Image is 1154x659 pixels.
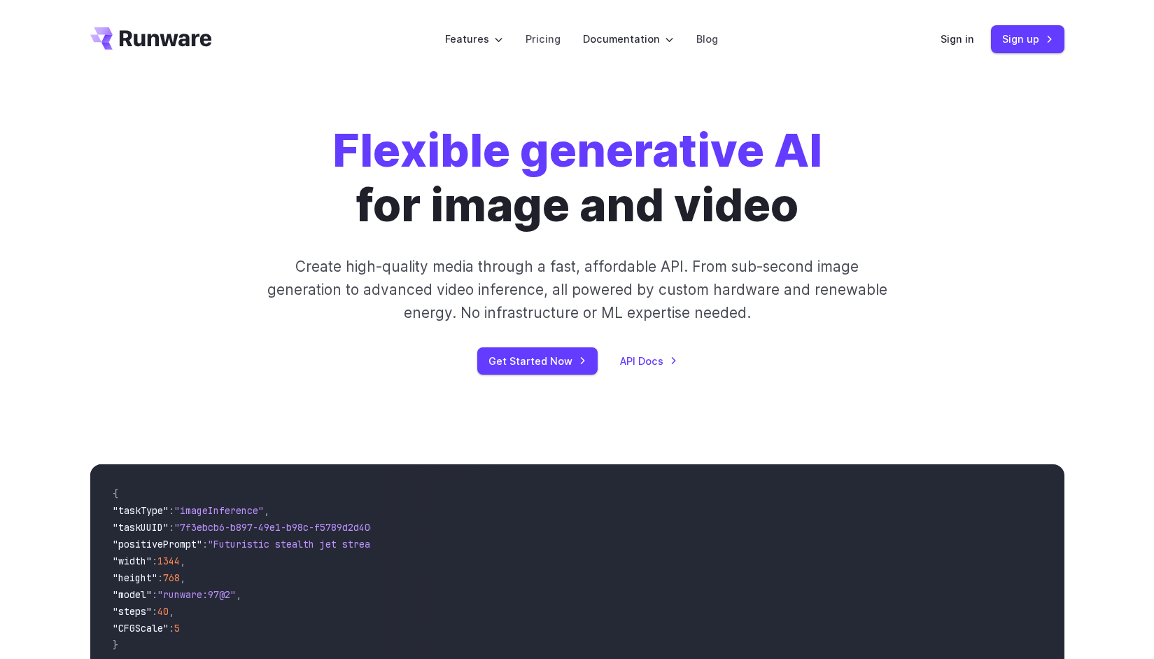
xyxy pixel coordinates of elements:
[180,571,185,584] span: ,
[113,555,152,567] span: "width"
[583,31,674,47] label: Documentation
[157,555,180,567] span: 1344
[236,588,241,601] span: ,
[174,622,180,634] span: 5
[169,605,174,618] span: ,
[620,353,677,369] a: API Docs
[157,605,169,618] span: 40
[477,347,598,375] a: Get Started Now
[991,25,1064,53] a: Sign up
[152,605,157,618] span: :
[113,504,169,517] span: "taskType"
[208,538,717,550] span: "Futuristic stealth jet streaking through a neon-lit cityscape with glowing purple exhaust"
[152,555,157,567] span: :
[174,504,264,517] span: "imageInference"
[113,571,157,584] span: "height"
[113,605,152,618] span: "steps"
[264,504,269,517] span: ,
[526,31,561,47] a: Pricing
[113,622,169,634] span: "CFGScale"
[113,521,169,534] span: "taskUUID"
[113,588,152,601] span: "model"
[113,487,118,500] span: {
[941,31,974,47] a: Sign in
[169,622,174,634] span: :
[169,521,174,534] span: :
[157,588,236,601] span: "runware:97@2"
[113,639,118,651] span: }
[202,538,208,550] span: :
[174,521,387,534] span: "7f3ebcb6-b897-49e1-b98c-f5789d2d40d7"
[113,538,202,550] span: "positivePrompt"
[696,31,718,47] a: Blog
[332,123,822,233] h1: for image and video
[163,571,180,584] span: 768
[332,123,822,178] strong: Flexible generative AI
[445,31,503,47] label: Features
[265,255,889,325] p: Create high-quality media through a fast, affordable API. From sub-second image generation to adv...
[180,555,185,567] span: ,
[169,504,174,517] span: :
[157,571,163,584] span: :
[152,588,157,601] span: :
[90,27,212,50] a: Go to /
